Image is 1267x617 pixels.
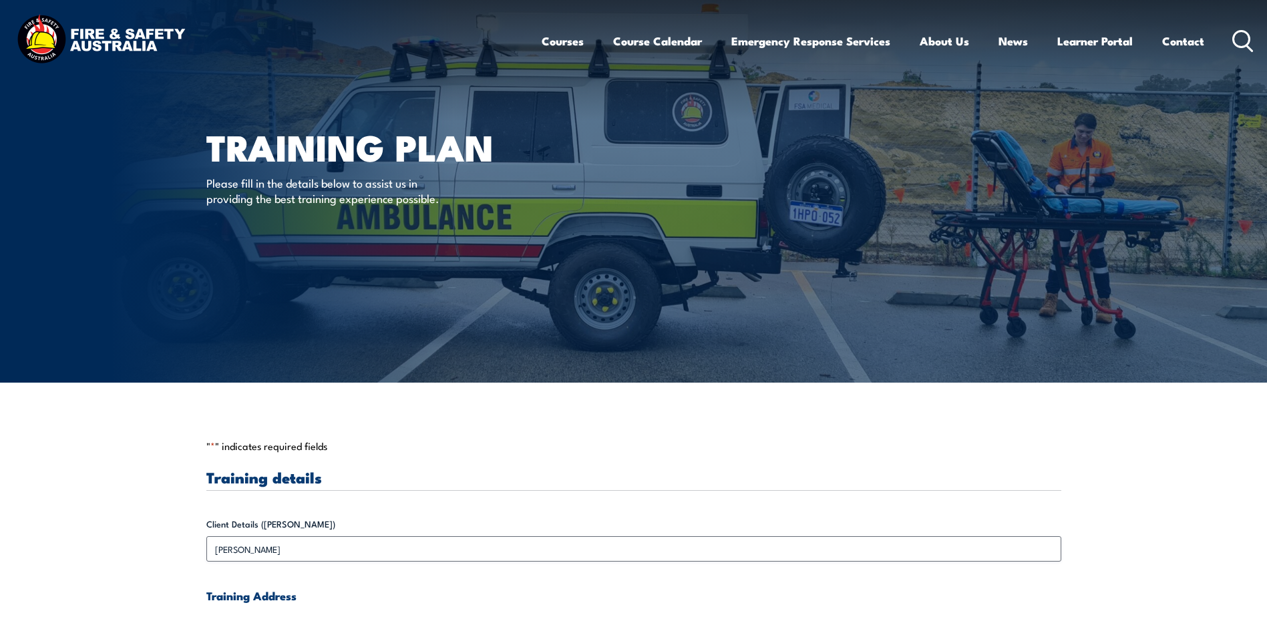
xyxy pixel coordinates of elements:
a: Contact [1162,23,1204,59]
p: Please fill in the details below to assist us in providing the best training experience possible. [206,175,450,206]
a: Course Calendar [613,23,702,59]
p: " " indicates required fields [206,439,1061,453]
a: Learner Portal [1057,23,1133,59]
a: News [999,23,1028,59]
h3: Training details [206,469,1061,485]
a: Courses [542,23,584,59]
a: About Us [920,23,969,59]
h4: Training Address [206,588,1061,603]
label: Client Details ([PERSON_NAME]) [206,518,1061,531]
h1: Training plan [206,131,536,162]
a: Emergency Response Services [731,23,890,59]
